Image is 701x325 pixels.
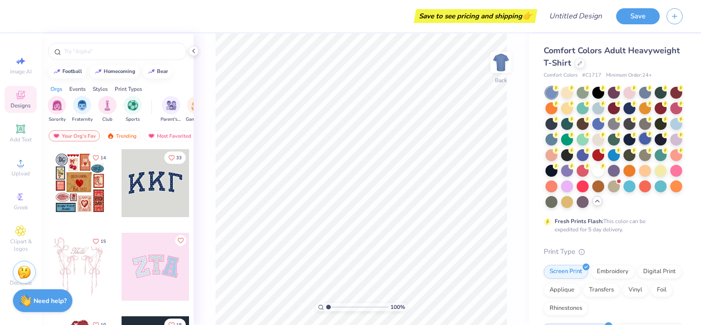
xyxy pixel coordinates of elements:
[148,133,155,139] img: most_fav.gif
[10,136,32,143] span: Add Text
[123,96,142,123] div: filter for Sports
[50,85,62,93] div: Orgs
[49,116,66,123] span: Sorority
[63,47,181,56] input: Try "Alpha"
[52,100,62,111] img: Sorority Image
[115,85,142,93] div: Print Types
[10,68,32,75] span: Image AI
[72,96,93,123] div: filter for Fraternity
[591,265,634,279] div: Embroidery
[157,69,168,74] div: bear
[11,102,31,109] span: Designs
[89,65,139,78] button: homecoming
[555,217,668,234] div: This color can be expedited for 5 day delivery.
[544,283,580,297] div: Applique
[53,133,60,139] img: most_fav.gif
[544,247,683,257] div: Print Type
[555,218,603,225] strong: Fresh Prints Flash:
[69,85,86,93] div: Events
[623,283,648,297] div: Vinyl
[144,130,195,141] div: Most Favorited
[104,69,135,74] div: homecoming
[161,96,182,123] button: filter button
[161,116,182,123] span: Parent's Weekend
[33,297,67,305] strong: Need help?
[522,10,532,21] span: 👉
[98,96,117,123] button: filter button
[100,156,106,160] span: 14
[48,96,66,123] button: filter button
[495,76,507,84] div: Back
[89,151,110,164] button: Like
[544,45,680,68] span: Comfort Colors Adult Heavyweight T-Shirt
[107,133,114,139] img: trending.gif
[100,239,106,244] span: 15
[103,130,141,141] div: Trending
[544,302,588,315] div: Rhinestones
[62,69,82,74] div: football
[191,100,202,111] img: Game Day Image
[544,265,588,279] div: Screen Print
[176,156,182,160] span: 33
[544,72,578,79] span: Comfort Colors
[77,100,87,111] img: Fraternity Image
[542,7,609,25] input: Untitled Design
[616,8,660,24] button: Save
[416,9,535,23] div: Save to see pricing and shipping
[48,96,66,123] div: filter for Sorority
[186,116,207,123] span: Game Day
[582,72,601,79] span: # C1717
[123,96,142,123] button: filter button
[126,116,140,123] span: Sports
[49,130,100,141] div: Your Org's Fav
[93,85,108,93] div: Styles
[98,96,117,123] div: filter for Club
[48,65,86,78] button: football
[143,65,172,78] button: bear
[148,69,155,74] img: trend_line.gif
[72,116,93,123] span: Fraternity
[186,96,207,123] button: filter button
[164,151,186,164] button: Like
[637,265,682,279] div: Digital Print
[161,96,182,123] div: filter for Parent's Weekend
[5,238,37,252] span: Clipart & logos
[606,72,652,79] span: Minimum Order: 24 +
[166,100,177,111] img: Parent's Weekend Image
[102,100,112,111] img: Club Image
[72,96,93,123] button: filter button
[14,204,28,211] span: Greek
[95,69,102,74] img: trend_line.gif
[651,283,673,297] div: Foil
[10,279,32,286] span: Decorate
[583,283,620,297] div: Transfers
[186,96,207,123] div: filter for Game Day
[102,116,112,123] span: Club
[390,303,405,311] span: 100 %
[11,170,30,177] span: Upload
[492,53,510,72] img: Back
[53,69,61,74] img: trend_line.gif
[175,235,186,246] button: Like
[89,235,110,247] button: Like
[128,100,138,111] img: Sports Image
